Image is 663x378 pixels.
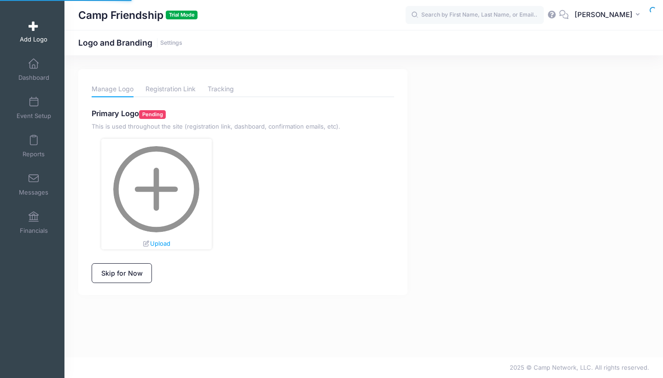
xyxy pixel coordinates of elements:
span: Financials [20,227,48,235]
a: Skip for Now [92,263,152,283]
a: Manage Logo [92,81,134,97]
a: Event Setup [12,92,56,124]
a: Upload [142,240,170,247]
span: Dashboard [18,74,49,82]
span: Add Logo [20,35,47,43]
a: Settings [160,40,182,47]
a: Add Logo [12,15,56,47]
button: [PERSON_NAME] [569,5,649,26]
img: Main logo for Camp Friendship [113,146,199,232]
h1: Logo and Branding [78,38,182,47]
span: Messages [19,189,48,196]
a: Messages [12,168,56,201]
a: Financials [12,207,56,239]
a: Tracking [208,81,234,97]
span: [PERSON_NAME] [575,10,633,20]
h4: Primary Logo [92,109,394,119]
input: Search by First Name, Last Name, or Email... [406,6,544,24]
span: 2025 © Camp Network, LLC. All rights reserved. [510,364,649,371]
span: Event Setup [17,112,51,120]
a: Dashboard [12,53,56,86]
a: Reports [12,130,56,162]
span: Trial Mode [166,11,198,19]
span: Reports [23,150,45,158]
p: This is used throughout the site (registration link, dashboard, confirmation emails, etc). [92,122,394,131]
h1: Camp Friendship [78,5,198,26]
a: Registration Link [145,81,196,97]
span: Pending [139,110,166,119]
